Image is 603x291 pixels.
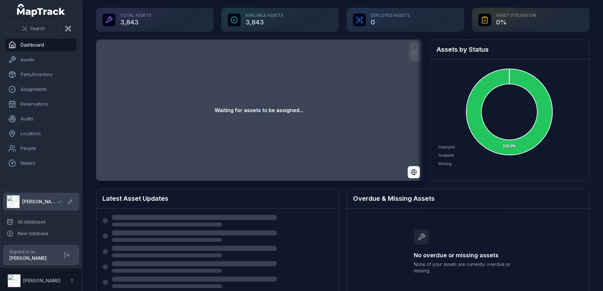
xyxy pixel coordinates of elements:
[3,216,79,228] div: All databases
[3,228,79,239] div: New database
[9,249,58,255] span: Signed in as
[22,198,57,205] span: [PERSON_NAME]
[9,255,47,261] strong: [PERSON_NAME]
[23,278,60,283] strong: [PERSON_NAME]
